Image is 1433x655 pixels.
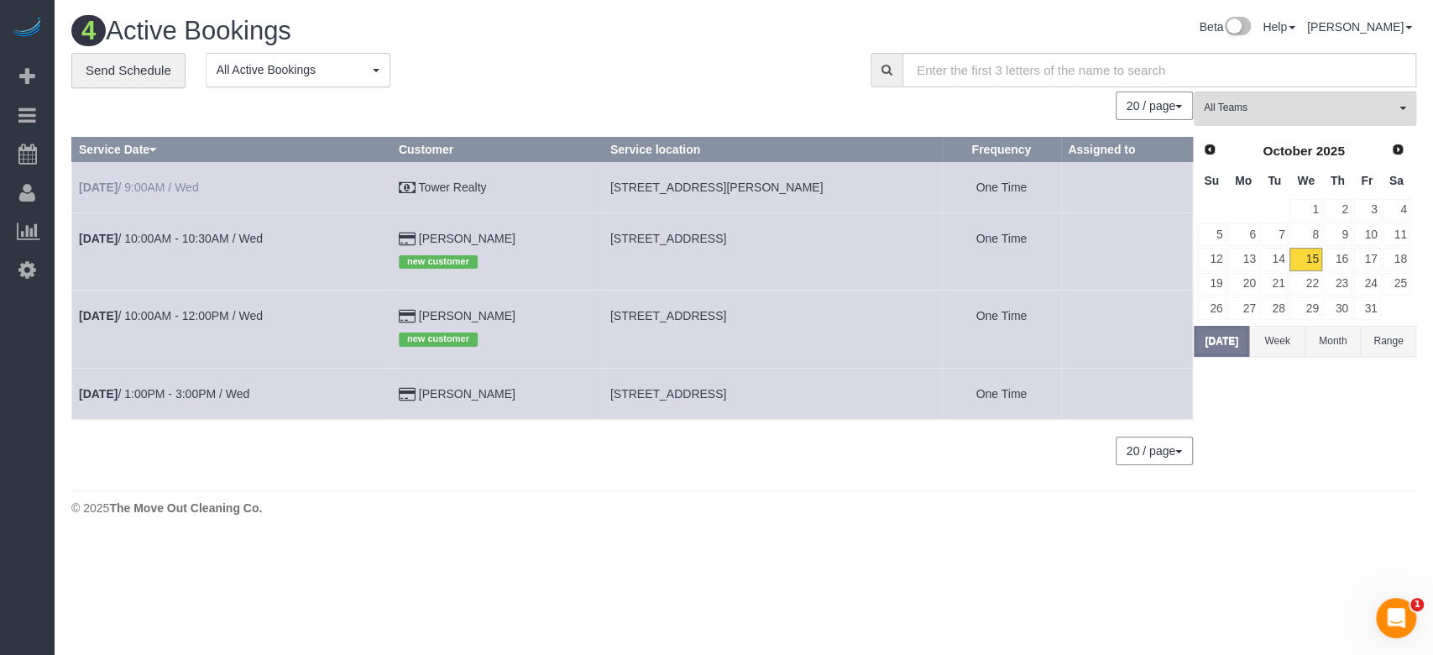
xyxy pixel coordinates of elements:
[1117,437,1193,465] nav: Pagination navigation
[1227,248,1258,270] a: 13
[391,291,603,368] td: Customer
[1383,248,1410,270] a: 18
[603,161,942,212] td: Service location
[1203,143,1216,156] span: Prev
[1263,144,1312,158] span: October
[109,501,262,515] strong: The Move Out Cleaning Co.
[1263,20,1295,34] a: Help
[419,181,487,194] a: Tower Realty
[79,181,199,194] a: [DATE]/ 9:00AM / Wed
[399,182,416,194] i: Check Payment
[1307,20,1412,34] a: [PERSON_NAME]
[1117,92,1193,120] nav: Pagination navigation
[1297,174,1315,187] span: Wednesday
[603,212,942,290] td: Service location
[1353,199,1381,222] a: 3
[399,333,478,346] span: new customer
[391,212,603,290] td: Customer
[1289,297,1321,320] a: 29
[72,137,392,161] th: Service Date
[1383,199,1410,222] a: 4
[1389,174,1404,187] span: Saturday
[1061,212,1193,290] td: Assigned to
[1249,326,1305,357] button: Week
[1204,101,1395,115] span: All Teams
[1376,598,1416,638] iframe: Intercom live chat
[72,291,392,368] td: Schedule date
[1061,291,1193,368] td: Assigned to
[1410,598,1424,611] span: 1
[1289,273,1321,296] a: 22
[1361,174,1373,187] span: Friday
[217,61,369,78] span: All Active Bookings
[391,137,603,161] th: Customer
[1199,20,1251,34] a: Beta
[10,17,44,40] img: Automaid Logo
[71,500,1416,516] div: © 2025
[1289,199,1321,222] a: 1
[1227,297,1258,320] a: 27
[603,137,942,161] th: Service location
[1194,92,1416,118] ol: All Teams
[399,233,416,245] i: Credit Card Payment
[942,137,1061,161] th: Frequency
[610,181,824,194] span: [STREET_ADDRESS][PERSON_NAME]
[610,309,726,322] span: [STREET_ADDRESS]
[1386,139,1409,162] a: Next
[1227,273,1258,296] a: 20
[1353,297,1381,320] a: 31
[1235,174,1252,187] span: Monday
[1324,297,1352,320] a: 30
[1353,248,1381,270] a: 17
[1391,143,1404,156] span: Next
[419,387,515,401] a: [PERSON_NAME]
[1324,248,1352,270] a: 16
[603,291,942,368] td: Service location
[79,387,118,401] b: [DATE]
[419,309,515,322] a: [PERSON_NAME]
[1261,273,1289,296] a: 21
[1061,137,1193,161] th: Assigned to
[603,368,942,419] td: Service location
[942,212,1061,290] td: Frequency
[1197,223,1226,246] a: 5
[399,255,478,269] span: new customer
[1324,199,1352,222] a: 2
[1061,368,1193,419] td: Assigned to
[1261,297,1289,320] a: 28
[1261,223,1289,246] a: 7
[1197,297,1226,320] a: 26
[1289,248,1321,270] a: 15
[79,232,263,245] a: [DATE]/ 10:00AM - 10:30AM / Wed
[1197,248,1226,270] a: 12
[1197,273,1226,296] a: 19
[399,311,416,322] i: Credit Card Payment
[79,387,249,401] a: [DATE]/ 1:00PM - 3:00PM / Wed
[71,53,186,88] a: Send Schedule
[610,232,726,245] span: [STREET_ADDRESS]
[1194,326,1249,357] button: [DATE]
[399,389,416,401] i: Credit Card Payment
[71,17,731,45] h1: Active Bookings
[1261,248,1289,270] a: 14
[1353,223,1381,246] a: 10
[72,368,392,419] td: Schedule date
[1331,174,1345,187] span: Thursday
[1198,139,1221,162] a: Prev
[1324,223,1352,246] a: 9
[1194,92,1416,126] button: All Teams
[1305,326,1361,357] button: Month
[79,181,118,194] b: [DATE]
[902,53,1416,87] input: Enter the first 3 letters of the name to search
[1383,223,1410,246] a: 11
[1061,161,1193,212] td: Assigned to
[1315,144,1344,158] span: 2025
[419,232,515,245] a: [PERSON_NAME]
[1116,437,1193,465] button: 20 / page
[391,161,603,212] td: Customer
[942,291,1061,368] td: Frequency
[72,161,392,212] td: Schedule date
[206,53,390,87] button: All Active Bookings
[942,161,1061,212] td: Frequency
[1116,92,1193,120] button: 20 / page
